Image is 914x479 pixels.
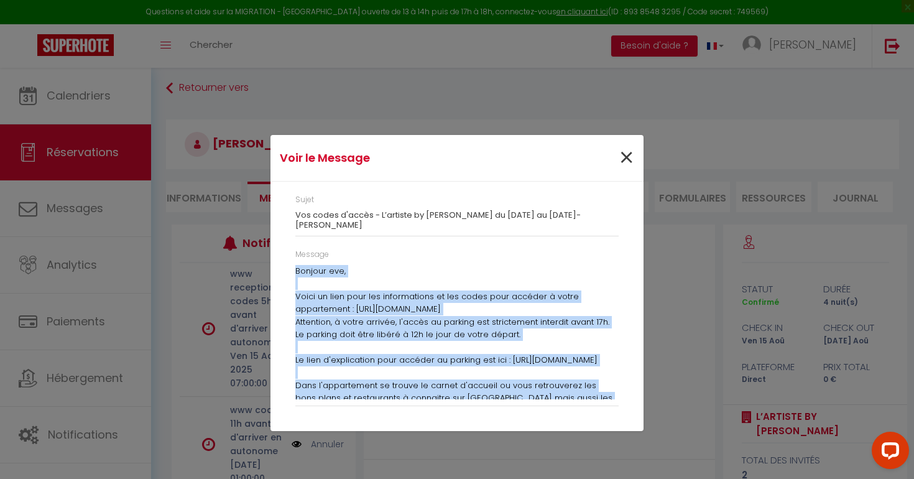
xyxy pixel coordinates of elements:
span: × [619,139,634,177]
h3: Vos codes d'accès - L’artiste by [PERSON_NAME] du [DATE] au [DATE]-[PERSON_NAME] [295,210,619,230]
iframe: LiveChat chat widget [862,427,914,479]
label: Sujet [295,194,314,206]
button: Close [619,145,634,172]
label: Message [295,249,329,261]
h4: Voir le Message [280,149,510,167]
